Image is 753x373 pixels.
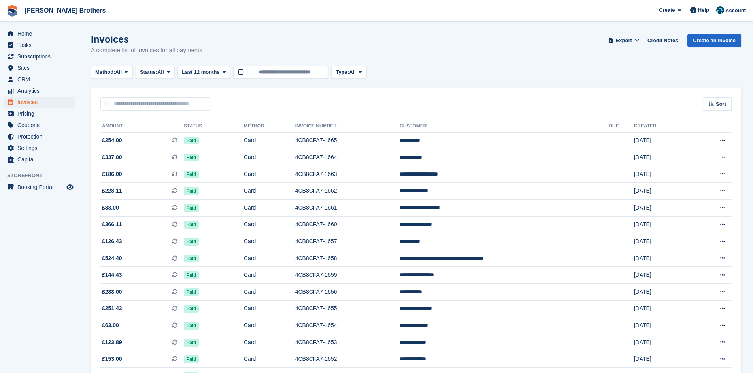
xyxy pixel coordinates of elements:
a: menu [4,62,75,73]
td: 4CB8CFA7-1665 [295,132,400,149]
a: menu [4,142,75,154]
span: £33.00 [102,204,119,212]
span: £228.11 [102,187,122,195]
th: Status [184,120,244,133]
td: 4CB8CFA7-1653 [295,334,400,351]
span: Sites [17,62,65,73]
a: menu [4,120,75,131]
span: Paid [184,221,198,229]
td: Card [244,233,295,250]
td: 4CB8CFA7-1658 [295,250,400,267]
td: 4CB8CFA7-1664 [295,149,400,166]
td: Card [244,166,295,183]
td: 4CB8CFA7-1659 [295,267,400,284]
span: Capital [17,154,65,165]
td: [DATE] [634,334,691,351]
span: Paid [184,288,198,296]
a: menu [4,97,75,108]
td: Card [244,250,295,267]
td: [DATE] [634,166,691,183]
span: Paid [184,322,198,330]
span: Coupons [17,120,65,131]
button: Type: All [331,66,366,79]
a: menu [4,51,75,62]
span: Sort [716,100,726,108]
a: Credit Notes [644,34,681,47]
span: Storefront [7,172,79,180]
span: Last 12 months [182,68,219,76]
span: £153.00 [102,355,122,363]
a: menu [4,108,75,119]
td: 4CB8CFA7-1662 [295,183,400,200]
th: Due [609,120,634,133]
span: Invoices [17,97,65,108]
img: stora-icon-8386f47178a22dfd0bd8f6a31ec36ba5ce8667c1dd55bd0f319d3a0aa187defe.svg [6,5,18,17]
span: Paid [184,187,198,195]
a: Create an Invoice [687,34,741,47]
td: 4CB8CFA7-1657 [295,233,400,250]
td: Card [244,200,295,217]
th: Method [244,120,295,133]
span: Home [17,28,65,39]
td: [DATE] [634,149,691,166]
td: 4CB8CFA7-1652 [295,351,400,368]
a: menu [4,154,75,165]
button: Method: All [91,66,132,79]
td: 4CB8CFA7-1655 [295,300,400,317]
span: Method: [95,68,115,76]
button: Last 12 months [177,66,230,79]
span: Analytics [17,85,65,96]
span: £63.00 [102,321,119,330]
td: Card [244,334,295,351]
td: Card [244,317,295,334]
span: £251.43 [102,304,122,313]
span: Paid [184,271,198,279]
td: 4CB8CFA7-1656 [295,284,400,301]
span: All [157,68,164,76]
td: Card [244,183,295,200]
a: Preview store [65,182,75,192]
span: £337.00 [102,153,122,161]
td: [DATE] [634,200,691,217]
td: 4CB8CFA7-1654 [295,317,400,334]
span: Paid [184,154,198,161]
td: Card [244,149,295,166]
td: Card [244,132,295,149]
a: menu [4,74,75,85]
span: Booking Portal [17,182,65,193]
span: Create [659,6,675,14]
td: [DATE] [634,132,691,149]
th: Created [634,120,691,133]
td: [DATE] [634,284,691,301]
td: Card [244,351,295,368]
td: [DATE] [634,183,691,200]
td: Card [244,284,295,301]
td: 4CB8CFA7-1660 [295,216,400,233]
td: [DATE] [634,351,691,368]
td: Card [244,300,295,317]
span: £123.89 [102,338,122,347]
span: Export [616,37,632,45]
td: [DATE] [634,300,691,317]
a: menu [4,85,75,96]
td: [DATE] [634,233,691,250]
span: Paid [184,305,198,313]
span: £524.40 [102,254,122,262]
span: Protection [17,131,65,142]
th: Invoice Number [295,120,400,133]
th: Customer [400,120,609,133]
td: 4CB8CFA7-1663 [295,166,400,183]
span: All [349,68,356,76]
span: £233.00 [102,288,122,296]
h1: Invoices [91,34,202,45]
td: 4CB8CFA7-1661 [295,200,400,217]
span: Subscriptions [17,51,65,62]
span: Paid [184,171,198,178]
th: Amount [100,120,184,133]
span: Paid [184,137,198,144]
a: menu [4,28,75,39]
a: [PERSON_NAME] Brothers [21,4,109,17]
img: Helen Eldridge [716,6,724,14]
td: Card [244,216,295,233]
span: Pricing [17,108,65,119]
